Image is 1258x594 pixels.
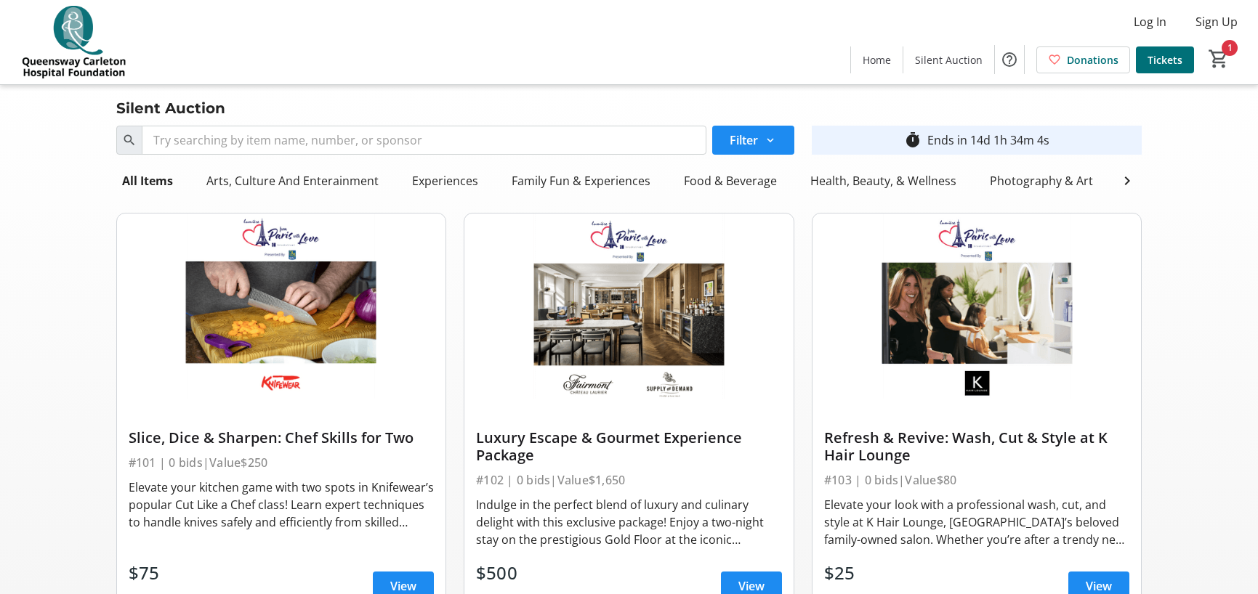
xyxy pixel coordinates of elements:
[1136,46,1194,73] a: Tickets
[406,166,484,195] div: Experiences
[824,429,1130,464] div: Refresh & Revive: Wash, Cut & Style at K Hair Lounge
[824,560,892,586] div: $25
[730,131,758,149] span: Filter
[116,166,179,195] div: All Items
[927,131,1049,149] div: Ends in 14d 1h 34m 4s
[824,470,1130,490] div: #103 | 0 bids | Value $80
[476,470,782,490] div: #102 | 0 bids | Value $1,650
[1195,13,1238,30] span: Sign Up
[9,6,138,78] img: QCH Foundation's Logo
[863,52,891,68] span: Home
[117,213,446,399] img: Slice, Dice & Sharpen: Chef Skills for Two
[506,166,656,195] div: Family Fun & Experiences
[805,166,962,195] div: Health, Beauty, & Wellness
[851,46,903,73] a: Home
[712,126,794,155] button: Filter
[142,126,706,155] input: Try searching by item name, number, or sponsor
[1206,46,1232,72] button: Cart
[813,213,1142,399] img: Refresh & Revive: Wash, Cut & Style at K Hair Lounge
[903,46,994,73] a: Silent Auction
[129,479,435,531] div: Elevate your kitchen game with two spots in Knifewear’s popular Cut Like a Chef class! Learn expe...
[904,131,922,149] mat-icon: timer_outline
[201,166,384,195] div: Arts, Culture And Enterainment
[476,560,544,586] div: $500
[129,429,435,447] div: Slice, Dice & Sharpen: Chef Skills for Two
[476,429,782,464] div: Luxury Escape & Gourmet Experience Package
[1184,10,1249,33] button: Sign Up
[129,560,196,586] div: $75
[1036,46,1130,73] a: Donations
[678,166,783,195] div: Food & Beverage
[129,452,435,473] div: #101 | 0 bids | Value $250
[824,496,1130,548] div: Elevate your look with a professional wash, cut, and style at K Hair Lounge, [GEOGRAPHIC_DATA]’s ...
[1122,10,1178,33] button: Log In
[1148,52,1182,68] span: Tickets
[464,213,794,399] img: Luxury Escape & Gourmet Experience Package
[995,45,1024,74] button: Help
[915,52,983,68] span: Silent Auction
[1134,13,1166,30] span: Log In
[476,496,782,548] div: Indulge in the perfect blend of luxury and culinary delight with this exclusive package! Enjoy a ...
[108,97,234,120] div: Silent Auction
[984,166,1099,195] div: Photography & Art
[1067,52,1118,68] span: Donations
